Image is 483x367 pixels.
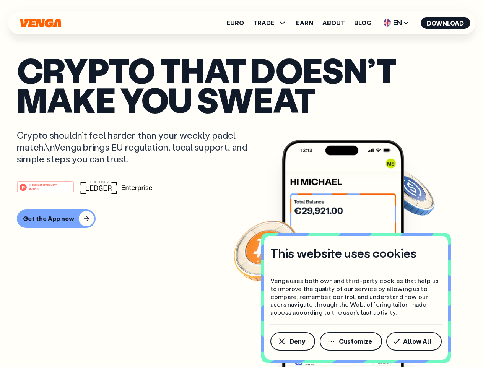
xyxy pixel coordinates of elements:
tspan: Web3 [29,187,39,191]
img: Bitcoin [232,216,301,285]
button: Customize [320,332,382,351]
img: USDC coin [381,164,436,219]
button: Get the App now [17,209,96,228]
span: TRADE [253,20,275,26]
span: Allow All [403,338,432,344]
span: Deny [289,338,305,344]
p: Venga uses both own and third-party cookies that help us to improve the quality of our service by... [270,277,442,317]
div: Get the App now [23,215,74,222]
tspan: #1 PRODUCT OF THE MONTH [29,183,58,186]
p: Crypto shouldn’t feel harder than your weekly padel match.\nVenga brings EU regulation, local sup... [17,129,259,165]
h4: This website uses cookies [270,245,416,261]
svg: Home [19,19,62,28]
span: EN [381,17,411,29]
span: TRADE [253,18,287,28]
button: Deny [270,332,315,351]
a: #1 PRODUCT OF THE MONTHWeb3 [17,185,74,195]
a: Earn [296,20,313,26]
button: Download [421,17,470,29]
p: Crypto that doesn’t make you sweat [17,55,466,114]
button: Allow All [386,332,442,351]
span: Customize [339,338,372,344]
a: Blog [354,20,371,26]
a: Get the App now [17,209,466,228]
img: flag-uk [383,19,391,27]
a: Euro [226,20,244,26]
a: About [322,20,345,26]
